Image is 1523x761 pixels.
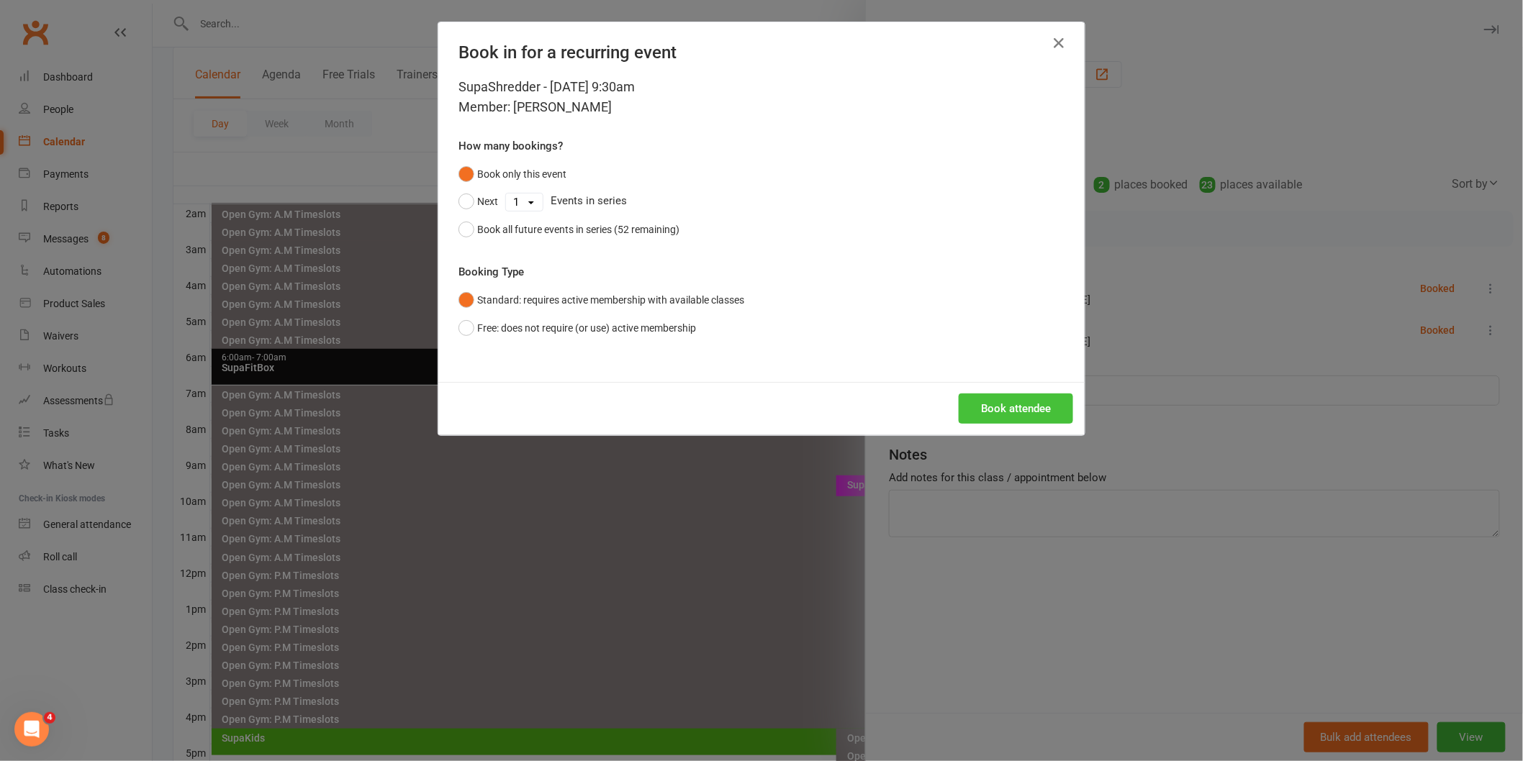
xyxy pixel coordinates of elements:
[458,42,1065,63] h4: Book in for a recurring event
[458,188,1065,215] div: Events in series
[458,137,563,155] label: How many bookings?
[458,160,566,188] button: Book only this event
[44,712,55,724] span: 4
[458,314,696,342] button: Free: does not require (or use) active membership
[458,188,498,215] button: Next
[458,263,524,281] label: Booking Type
[477,222,679,237] div: Book all future events in series (52 remaining)
[458,286,744,314] button: Standard: requires active membership with available classes
[14,712,49,747] iframe: Intercom live chat
[1047,32,1070,55] button: Close
[458,77,1065,117] div: SupaShredder - [DATE] 9:30am Member: [PERSON_NAME]
[458,216,679,243] button: Book all future events in series (52 remaining)
[959,393,1073,424] button: Book attendee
